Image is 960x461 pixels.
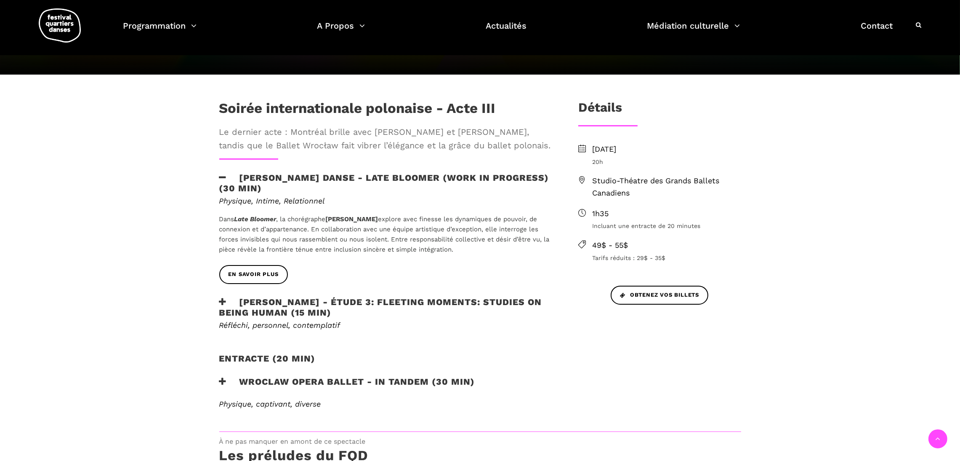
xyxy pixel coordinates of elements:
a: A Propos [317,19,365,43]
span: Le dernier acte : Montréal brille avec [PERSON_NAME] et [PERSON_NAME], tandis que le Ballet Wrocł... [219,125,551,152]
span: En savoir plus [229,270,279,279]
span: 20h [592,157,741,166]
span: Obtenez vos billets [620,291,699,300]
span: À ne pas manquer en amont de ce spectacle [219,436,741,447]
b: [PERSON_NAME] [326,215,378,223]
h2: Entracte (20 min) [219,353,316,374]
img: logo-fqd-med [39,8,81,43]
span: , la chorégraphe [277,215,326,223]
h3: Wroclaw Opera Ballet - In Tandem (30 min) [219,376,475,397]
i: Late Bloomer [234,215,277,223]
span: 1h35 [592,208,741,220]
h1: Soirée internationale polonaise - Acte III [219,100,496,121]
h3: [PERSON_NAME] Danse - Late bloomer (work in progress) (30 min) [219,172,551,193]
em: Réfléchi, personnel, contemplatif [219,321,340,330]
a: En savoir plus [219,265,288,284]
span: 49$ - 55$ [592,239,741,252]
span: explore avec finesse les dynamiques de pouvoir, de connexion et d’appartenance. En collaboration ... [219,215,550,253]
h3: [PERSON_NAME] - Étude 3: Fleeting moments: studies on being human (15 min) [219,297,551,318]
a: Actualités [486,19,527,43]
a: Contact [861,19,893,43]
a: Programmation [123,19,197,43]
a: Médiation culturelle [647,19,740,43]
i: Physique, captivant, diverse [219,399,321,408]
span: Physique, Intime, Relationnel [219,196,325,205]
a: Obtenez vos billets [611,286,708,305]
span: Dans [219,215,234,223]
span: [DATE] [592,143,741,155]
span: Tarifs réduits : 29$ - 35$ [592,253,741,263]
h3: Détails [578,100,622,121]
span: Studio-Théatre des Grands Ballets Canadiens [592,175,741,199]
span: Incluant une entracte de 20 minutes [592,221,741,230]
